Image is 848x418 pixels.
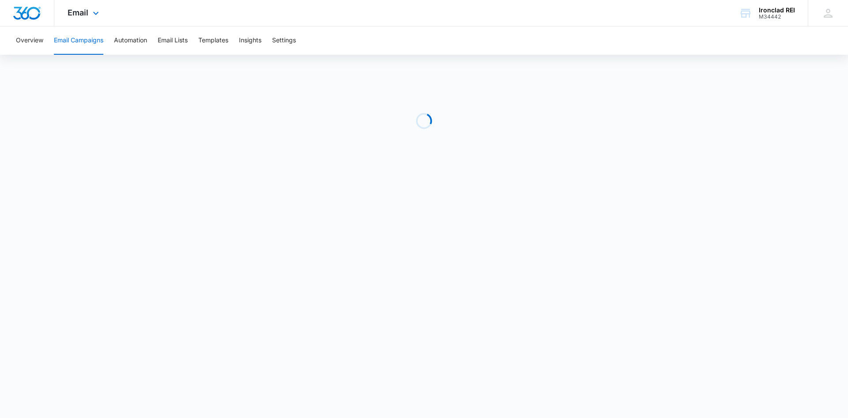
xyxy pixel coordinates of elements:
[239,26,261,55] button: Insights
[272,26,296,55] button: Settings
[16,26,43,55] button: Overview
[759,7,795,14] div: account name
[54,26,103,55] button: Email Campaigns
[68,8,88,17] span: Email
[198,26,228,55] button: Templates
[158,26,188,55] button: Email Lists
[114,26,147,55] button: Automation
[759,14,795,20] div: account id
